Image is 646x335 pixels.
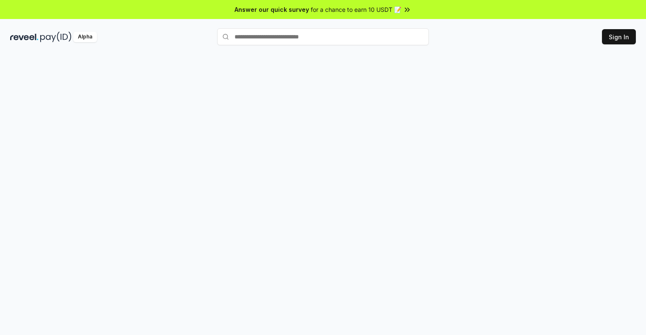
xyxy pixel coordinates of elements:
[40,32,72,42] img: pay_id
[311,5,401,14] span: for a chance to earn 10 USDT 📝
[10,32,39,42] img: reveel_dark
[235,5,309,14] span: Answer our quick survey
[73,32,97,42] div: Alpha
[602,29,636,44] button: Sign In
